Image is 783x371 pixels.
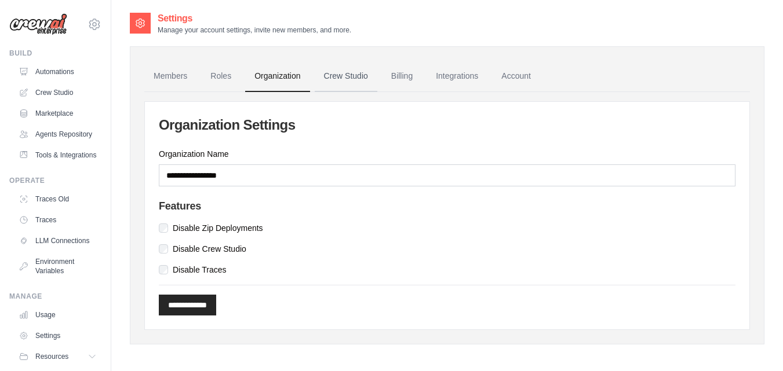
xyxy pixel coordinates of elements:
a: Traces Old [14,190,101,208]
label: Disable Traces [173,264,227,276]
a: Tools & Integrations [14,146,101,164]
a: Agents Repository [14,125,101,144]
a: LLM Connections [14,232,101,250]
a: Environment Variables [14,252,101,280]
button: Resources [14,347,101,366]
span: Resources [35,352,68,361]
a: Account [492,61,540,92]
h2: Organization Settings [159,116,735,134]
a: Usage [14,306,101,324]
p: Manage your account settings, invite new members, and more. [158,25,351,35]
a: Crew Studio [315,61,377,92]
a: Roles [201,61,241,92]
a: Organization [245,61,309,92]
a: Automations [14,63,101,81]
a: Marketplace [14,104,101,123]
div: Manage [9,292,101,301]
label: Disable Crew Studio [173,243,246,255]
div: Build [9,49,101,58]
a: Settings [14,326,101,345]
h2: Settings [158,12,351,25]
a: Crew Studio [14,83,101,102]
a: Traces [14,211,101,229]
h4: Features [159,200,735,213]
label: Disable Zip Deployments [173,222,263,234]
label: Organization Name [159,148,735,160]
a: Billing [382,61,422,92]
a: Integrations [427,61,487,92]
div: Operate [9,176,101,185]
img: Logo [9,13,67,35]
a: Members [144,61,196,92]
